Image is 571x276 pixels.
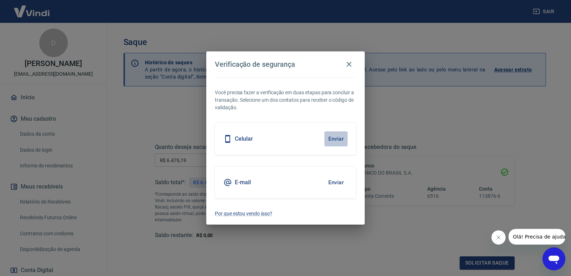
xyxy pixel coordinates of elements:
h5: E-mail [235,179,251,186]
h4: Verificação de segurança [215,60,295,69]
iframe: Botão para abrir a janela de mensagens [542,247,565,270]
span: Olá! Precisa de ajuda? [4,5,60,11]
a: Por que estou vendo isso? [215,210,356,217]
button: Enviar [324,131,348,146]
iframe: Mensagem da empresa [509,229,565,245]
h5: Celular [235,135,253,142]
p: Você precisa fazer a verificação em duas etapas para concluir a transação. Selecione um dos conta... [215,89,356,111]
button: Enviar [324,175,348,190]
iframe: Fechar mensagem [491,230,506,245]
